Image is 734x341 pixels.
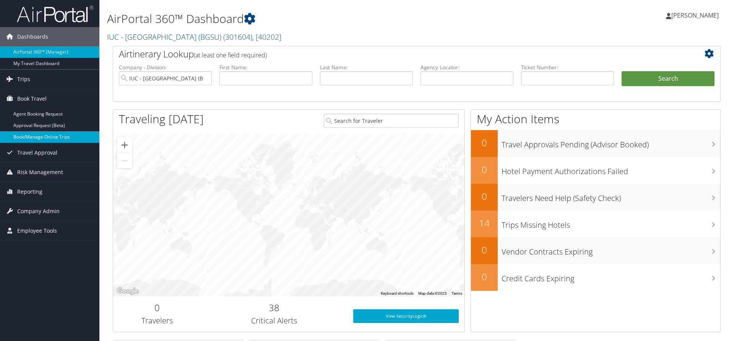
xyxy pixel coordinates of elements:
[117,153,132,168] button: Zoom out
[421,64,513,71] label: Agency Locator:
[115,286,140,296] img: Google
[471,163,498,176] h2: 0
[324,114,459,128] input: Search for Traveler
[471,136,498,149] h2: 0
[252,32,281,42] span: , [ 40202 ]
[471,184,720,210] a: 0Travelers Need Help (Safety Check)
[119,111,204,127] h1: Traveling [DATE]
[320,64,413,71] label: Last Name:
[115,286,140,296] a: Open this area in Google Maps (opens a new window)
[471,111,720,127] h1: My Action Items
[521,64,614,71] label: Ticket Number:
[117,137,132,153] button: Zoom in
[418,291,447,295] span: Map data ©2025
[17,27,48,46] span: Dashboards
[502,216,720,230] h3: Trips Missing Hotels
[107,11,520,27] h1: AirPortal 360™ Dashboard
[666,4,726,27] a: [PERSON_NAME]
[119,64,212,71] label: Company - Division:
[502,269,720,284] h3: Credit Cards Expiring
[107,32,281,42] a: IUC - [GEOGRAPHIC_DATA] (BGSU)
[17,89,47,108] span: Book Travel
[471,243,498,256] h2: 0
[17,163,63,182] span: Risk Management
[471,217,498,230] h2: 14
[17,5,93,23] img: airportal-logo.png
[671,11,719,20] span: [PERSON_NAME]
[194,51,267,59] span: (at least one field required)
[119,301,195,314] h2: 0
[17,70,30,89] span: Trips
[219,64,312,71] label: First Name:
[207,301,342,314] h2: 38
[471,130,720,157] a: 0Travel Approvals Pending (Advisor Booked)
[17,143,57,162] span: Travel Approval
[17,182,42,201] span: Reporting
[471,270,498,283] h2: 0
[223,32,252,42] span: ( 301604 )
[471,210,720,237] a: 14Trips Missing Hotels
[471,190,498,203] h2: 0
[502,162,720,177] h3: Hotel Payment Authorizations Failed
[381,291,414,296] button: Keyboard shortcuts
[119,47,664,60] h2: Airtinerary Lookup
[471,264,720,291] a: 0Credit Cards Expiring
[471,237,720,264] a: 0Vendor Contracts Expiring
[502,135,720,150] h3: Travel Approvals Pending (Advisor Booked)
[17,202,60,221] span: Company Admin
[502,243,720,257] h3: Vendor Contracts Expiring
[119,315,195,326] h3: Travelers
[17,221,57,240] span: Employee Tools
[353,309,459,323] a: View SecurityLogic®
[471,157,720,184] a: 0Hotel Payment Authorizations Failed
[451,291,462,295] a: Terms (opens in new tab)
[502,189,720,204] h3: Travelers Need Help (Safety Check)
[622,71,715,86] button: Search
[207,315,342,326] h3: Critical Alerts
